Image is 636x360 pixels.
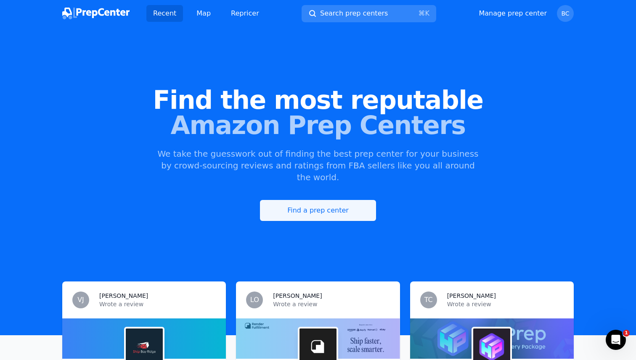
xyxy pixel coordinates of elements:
p: Wrote a review [273,300,390,308]
h3: [PERSON_NAME] [99,292,148,300]
span: Search prep centers [320,8,388,18]
kbd: ⌘ [419,9,425,17]
iframe: Intercom live chat [606,330,626,350]
span: VJ [77,297,84,303]
a: Recent [146,5,183,22]
span: 1 [623,330,630,336]
p: Wrote a review [447,300,564,308]
h3: [PERSON_NAME] [273,292,322,300]
h3: [PERSON_NAME] [447,292,496,300]
span: TC [424,297,433,303]
img: PrepCenter [62,8,130,19]
span: BC [561,11,569,16]
p: We take the guesswork out of finding the best prep center for your business by crowd-sourcing rev... [156,148,480,183]
span: Amazon Prep Centers [13,113,623,138]
button: BC [557,5,574,22]
button: Search prep centers⌘K [302,5,436,22]
span: LO [250,297,259,303]
span: Find the most reputable [13,87,623,113]
a: Map [190,5,217,22]
a: Find a prep center [260,200,376,221]
a: Repricer [224,5,266,22]
p: Wrote a review [99,300,216,308]
kbd: K [425,9,430,17]
a: Manage prep center [479,8,547,18]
